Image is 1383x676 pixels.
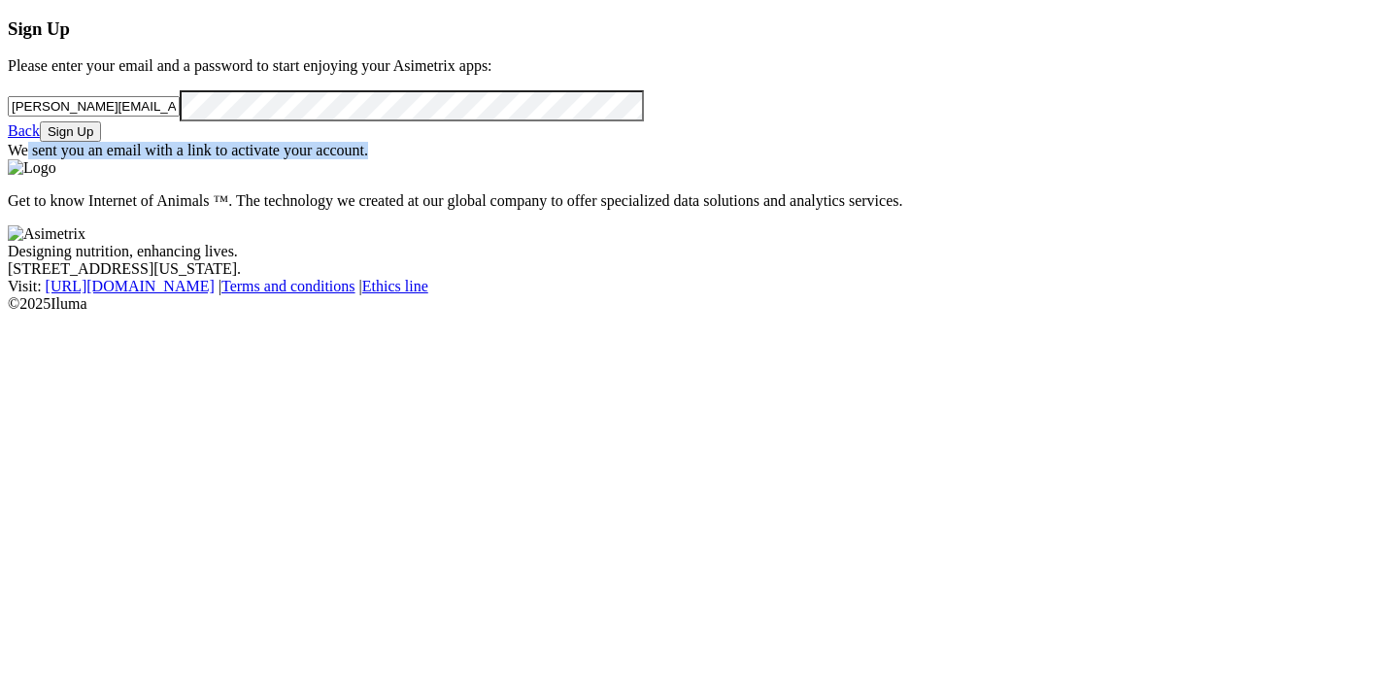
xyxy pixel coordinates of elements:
input: Your email [8,96,180,117]
div: Designing nutrition, enhancing lives. [8,243,1375,260]
button: Sign Up [40,121,101,142]
div: [STREET_ADDRESS][US_STATE]. [8,260,1375,278]
div: We sent you an email with a link to activate your account. [8,142,1375,159]
div: © 2025 Iluma [8,295,1375,313]
img: Asimetrix [8,225,85,243]
h3: Sign Up [8,18,1375,40]
a: Terms and conditions [221,278,355,294]
a: [URL][DOMAIN_NAME] [46,278,215,294]
a: Ethics line [362,278,428,294]
div: Visit : | | [8,278,1375,295]
p: Get to know Internet of Animals ™. The technology we created at our global company to offer speci... [8,192,1375,210]
img: Logo [8,159,56,177]
p: Please enter your email and a password to start enjoying your Asimetrix apps: [8,57,1375,75]
a: Back [8,122,40,139]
